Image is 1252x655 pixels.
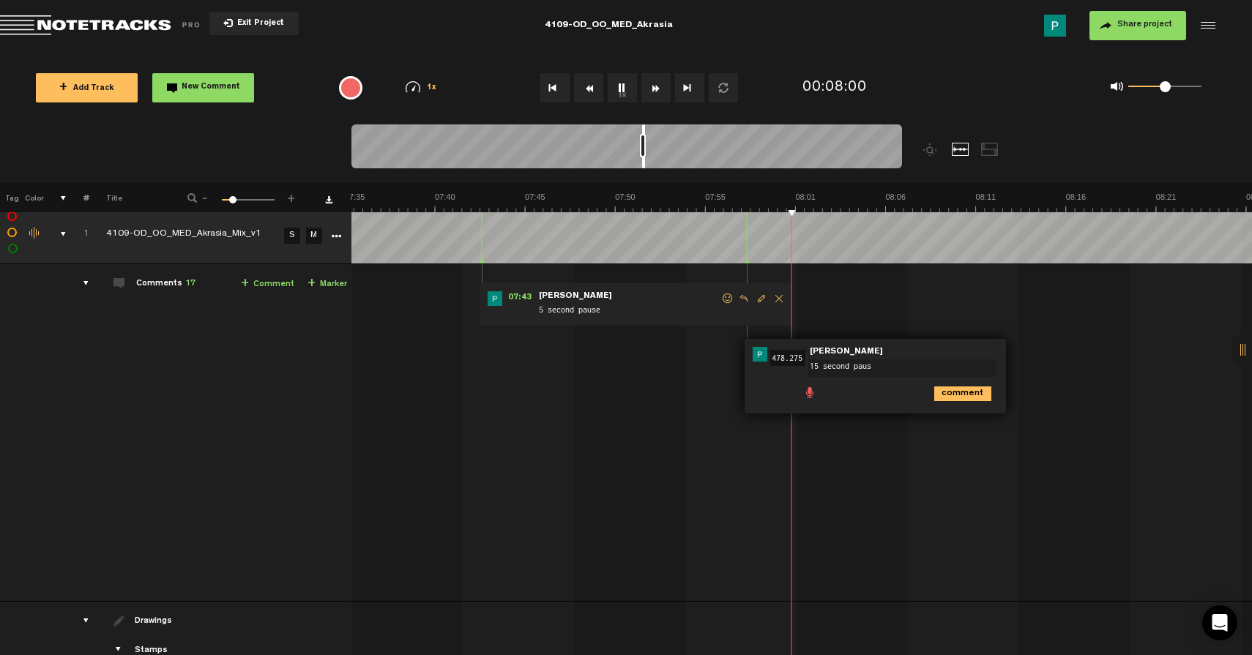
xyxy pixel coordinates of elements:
[540,73,570,102] button: Go to beginning
[136,278,195,291] div: Comments
[182,83,240,91] span: New Comment
[69,613,92,628] div: drawings
[608,73,637,102] button: 1x
[67,264,89,602] td: comments
[67,183,89,212] th: #
[384,81,459,94] div: 1x
[329,228,343,242] a: More
[1089,11,1186,40] button: Share project
[537,291,614,302] span: [PERSON_NAME]
[1117,20,1172,29] span: Share project
[675,73,704,102] button: Go to end
[199,192,211,201] span: -
[59,82,67,94] span: +
[1044,15,1066,37] img: ACg8ocK2_7AM7z2z6jSroFv8AAIBqvSsYiLxF7dFzk16-E4UVv09gA=s96-c
[24,227,46,240] div: Change the color of the waveform
[1202,605,1237,640] div: Open Intercom Messenger
[22,183,44,212] th: Color
[89,205,280,264] td: Click to edit the title 4109-OD_OO_MED_Akrasia_Mix_v1
[427,84,437,92] span: 1x
[641,73,671,102] button: Fast Forward
[135,615,175,628] div: Drawings
[735,293,753,304] span: Reply to comment
[808,347,884,357] span: [PERSON_NAME]
[286,192,297,201] span: +
[22,205,44,264] td: Change the color of the waveform
[241,278,249,290] span: +
[59,85,114,93] span: Add Track
[69,276,92,291] div: comments
[69,228,92,242] div: Click to change the order number
[89,183,168,212] th: Title
[709,73,738,102] button: Loop
[306,228,322,244] a: M
[185,280,195,288] span: 17
[339,76,362,100] div: {{ tooltip_message }}
[802,78,867,99] div: 00:08:00
[36,73,138,102] button: +Add Track
[233,20,284,28] span: Exit Project
[46,227,69,242] div: comments, stamps & drawings
[406,81,420,93] img: speedometer.svg
[753,347,767,362] img: ACg8ocK2_7AM7z2z6jSroFv8AAIBqvSsYiLxF7dFzk16-E4UVv09gA=s96-c
[488,291,502,306] img: ACg8ocK2_7AM7z2z6jSroFv8AAIBqvSsYiLxF7dFzk16-E4UVv09gA=s96-c
[241,276,294,293] a: Comment
[308,276,347,293] a: Marker
[209,12,299,35] button: Exit Project
[753,293,770,304] span: Edit comment
[502,291,537,306] span: 07:43
[44,205,67,264] td: comments, stamps & drawings
[106,228,297,242] div: Click to edit the title
[67,205,89,264] td: Click to change the order number 1
[308,278,316,290] span: +
[325,196,332,203] a: Download comments
[934,386,991,401] i: comment
[284,228,300,244] a: S
[934,386,946,398] span: comment
[152,73,254,102] button: New Comment
[770,293,788,304] span: Delete comment
[574,73,603,102] button: Rewind
[537,303,720,319] span: 5 second pause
